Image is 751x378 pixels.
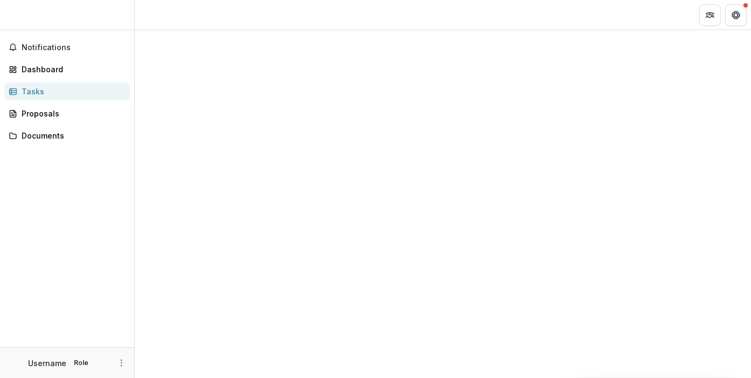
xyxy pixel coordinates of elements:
div: Dashboard [22,64,121,75]
p: Role [71,358,92,368]
a: Dashboard [4,60,130,78]
div: Proposals [22,108,121,119]
span: Notifications [22,43,126,52]
button: Get Help [725,4,747,26]
button: Notifications [4,39,130,56]
button: More [115,356,128,369]
a: Proposals [4,105,130,122]
p: Username [28,358,66,369]
a: Documents [4,127,130,145]
div: Documents [22,130,121,141]
button: Partners [699,4,721,26]
div: Tasks [22,86,121,97]
a: Tasks [4,83,130,100]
